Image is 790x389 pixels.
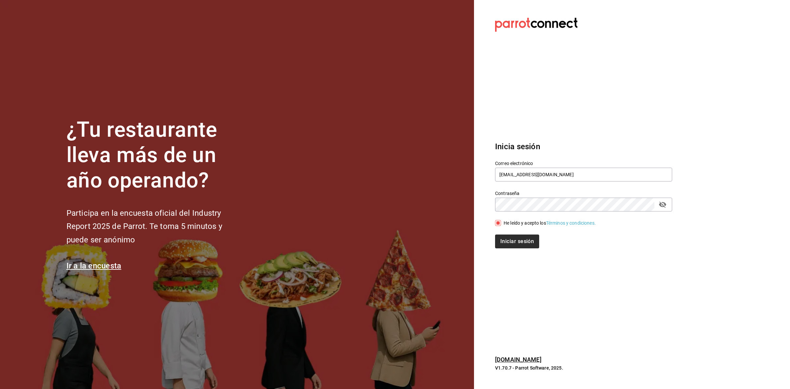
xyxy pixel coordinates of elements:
h1: ¿Tu restaurante lleva más de un año operando? [66,117,244,193]
a: Términos y condiciones. [546,220,596,226]
p: V1.70.7 - Parrot Software, 2025. [495,365,672,371]
button: passwordField [657,199,668,210]
h3: Inicia sesión [495,141,672,153]
a: Ir a la encuesta [66,261,121,270]
input: Ingresa tu correo electrónico [495,168,672,181]
div: He leído y acepto los [504,220,596,227]
h2: Participa en la encuesta oficial del Industry Report 2025 de Parrot. Te toma 5 minutos y puede se... [66,207,244,247]
button: Iniciar sesión [495,235,539,248]
label: Contraseña [495,191,672,196]
label: Correo electrónico [495,161,672,166]
a: [DOMAIN_NAME] [495,356,541,363]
